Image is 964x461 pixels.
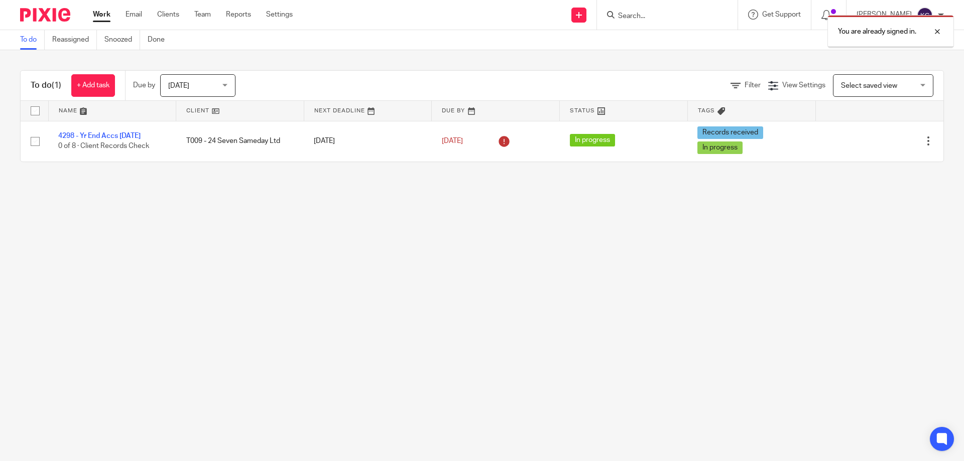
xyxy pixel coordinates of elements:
span: Records received [697,126,763,139]
a: Email [126,10,142,20]
a: Done [148,30,172,50]
span: View Settings [782,82,825,89]
a: + Add task [71,74,115,97]
a: Snoozed [104,30,140,50]
h1: To do [31,80,61,91]
span: Filter [745,82,761,89]
a: 4298 - Yr End Accs [DATE] [58,132,141,139]
a: Settings [266,10,293,20]
a: Clients [157,10,179,20]
a: To do [20,30,45,50]
span: [DATE] [442,137,463,144]
img: svg%3E [917,7,933,23]
p: Due by [133,80,155,90]
img: Pixie [20,8,70,22]
span: (1) [52,81,61,89]
td: T009 - 24 Seven Sameday Ltd [176,121,304,162]
span: In progress [697,141,743,154]
span: In progress [570,134,615,146]
span: [DATE] [168,82,189,89]
a: Work [93,10,110,20]
p: You are already signed in. [838,27,916,37]
a: Reassigned [52,30,97,50]
span: 0 of 8 · Client Records Check [58,143,149,150]
span: Select saved view [841,82,897,89]
a: Reports [226,10,251,20]
a: Team [194,10,211,20]
td: [DATE] [304,121,432,162]
span: Tags [698,108,715,113]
